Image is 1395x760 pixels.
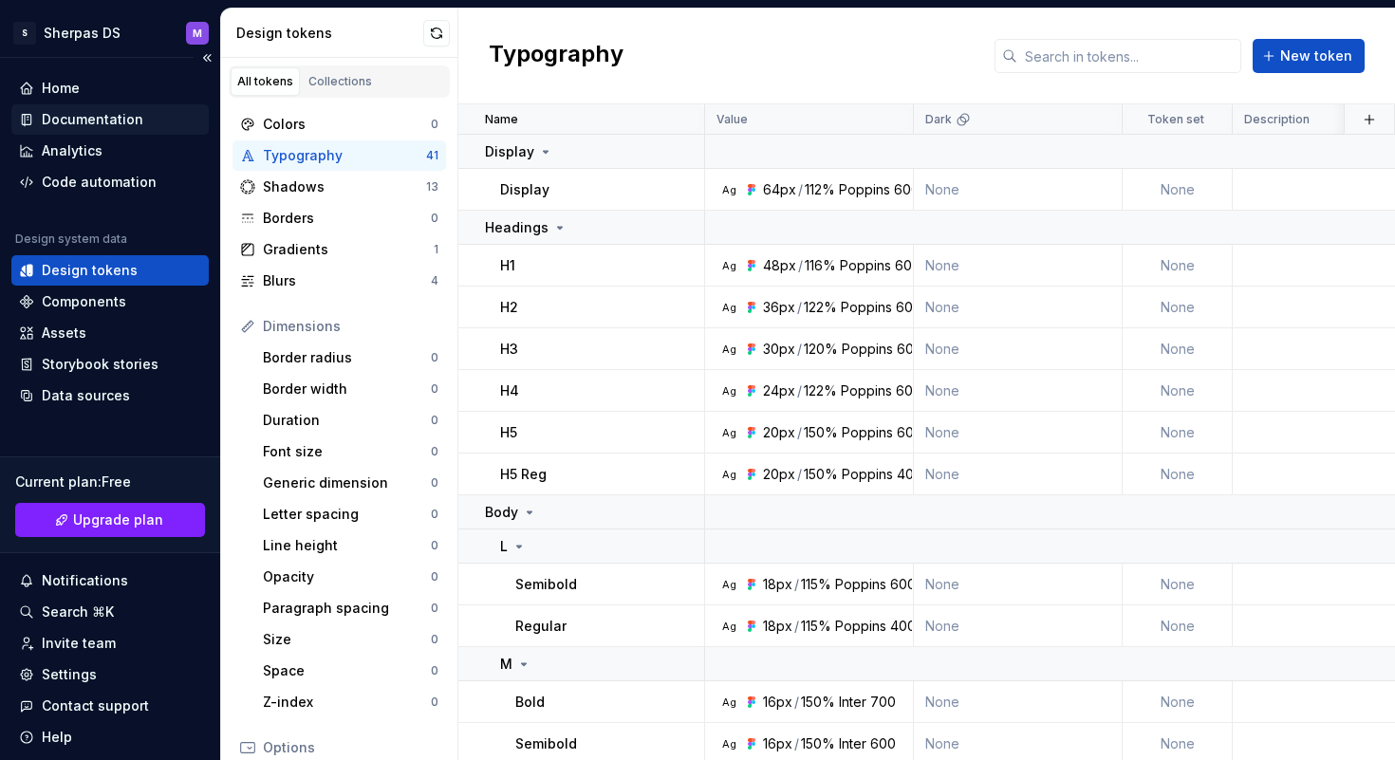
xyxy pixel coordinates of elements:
[839,180,890,199] div: Poppins
[11,628,209,658] a: Invite team
[42,79,80,98] div: Home
[763,298,795,317] div: 36px
[721,695,736,710] div: Ag
[835,575,886,594] div: Poppins
[194,45,220,71] button: Collapse sidebar
[1123,287,1233,328] td: None
[1123,370,1233,412] td: None
[11,136,209,166] a: Analytics
[431,413,438,428] div: 0
[237,74,293,89] div: All tokens
[794,734,799,753] div: /
[431,507,438,522] div: 0
[914,681,1123,723] td: None
[804,423,838,442] div: 150%
[263,738,438,757] div: Options
[263,271,431,290] div: Blurs
[263,630,431,649] div: Size
[236,24,423,43] div: Design tokens
[897,423,922,442] div: 600
[431,211,438,226] div: 0
[914,245,1123,287] td: None
[11,167,209,197] a: Code automation
[914,412,1123,454] td: None
[841,381,892,400] div: Poppins
[42,110,143,129] div: Documentation
[763,423,795,442] div: 20px
[721,300,736,315] div: Ag
[839,734,866,753] div: Inter
[1123,454,1233,495] td: None
[431,117,438,132] div: 0
[801,617,831,636] div: 115%
[721,342,736,357] div: Ag
[797,423,802,442] div: /
[255,374,446,404] a: Border width0
[500,180,549,199] p: Display
[721,258,736,273] div: Ag
[721,467,736,482] div: Ag
[804,298,837,317] div: 122%
[805,256,836,275] div: 116%
[914,454,1123,495] td: None
[1017,39,1241,73] input: Search in tokens...
[15,232,127,247] div: Design system data
[255,499,446,529] a: Letter spacing0
[721,182,736,197] div: Ag
[232,140,446,171] a: Typography41
[914,605,1123,647] td: None
[11,104,209,135] a: Documentation
[11,565,209,596] button: Notifications
[763,340,795,359] div: 30px
[263,209,431,228] div: Borders
[804,381,837,400] div: 122%
[485,112,518,127] p: Name
[431,350,438,365] div: 0
[721,736,736,751] div: Ag
[798,256,803,275] div: /
[1280,46,1352,65] span: New token
[801,693,835,712] div: 150%
[515,617,567,636] p: Regular
[842,465,893,484] div: Poppins
[255,562,446,592] a: Opacity0
[11,380,209,411] a: Data sources
[840,256,891,275] div: Poppins
[73,510,163,529] span: Upgrade plan
[255,656,446,686] a: Space0
[1253,39,1365,73] button: New token
[263,505,431,524] div: Letter spacing
[515,575,577,594] p: Semibold
[42,173,157,192] div: Code automation
[232,172,446,202] a: Shadows13
[897,465,922,484] div: 400
[434,242,438,257] div: 1
[794,693,799,712] div: /
[263,317,438,336] div: Dimensions
[797,465,802,484] div: /
[1147,112,1204,127] p: Token set
[232,234,446,265] a: Gradients1
[485,218,549,237] p: Headings
[890,575,916,594] div: 600
[763,256,796,275] div: 48px
[11,659,209,690] a: Settings
[42,292,126,311] div: Components
[896,381,921,400] div: 600
[431,381,438,397] div: 0
[42,696,149,715] div: Contact support
[431,601,438,616] div: 0
[763,180,796,199] div: 64px
[431,538,438,553] div: 0
[500,340,518,359] p: H3
[263,473,431,492] div: Generic dimension
[804,465,838,484] div: 150%
[914,564,1123,605] td: None
[263,240,434,259] div: Gradients
[805,180,835,199] div: 112%
[1244,112,1310,127] p: Description
[232,203,446,233] a: Borders0
[263,411,431,430] div: Duration
[44,24,121,43] div: Sherpas DS
[263,348,431,367] div: Border radius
